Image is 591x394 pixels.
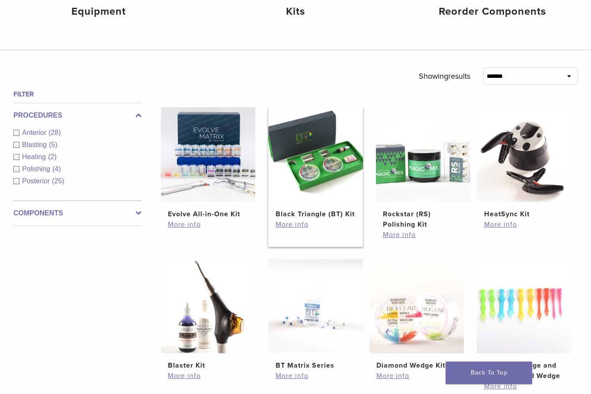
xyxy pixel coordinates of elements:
img: Black Triangle (BT) Kit [268,107,363,202]
span: (4) [52,165,61,173]
span: (25) [52,177,64,185]
img: Blaster Kit [161,259,256,354]
a: More info [383,230,463,240]
a: Diamond Wedge and Long Diamond WedgeDiamond Wedge and Long Diamond Wedge [477,259,572,381]
h2: Blaster Kit [168,360,248,371]
a: Evolve All-in-One KitEvolve All-in-One Kit [161,107,256,219]
p: Showing results [419,67,470,86]
img: HeatSync Kit [477,107,572,202]
h4: Kits [211,4,380,19]
img: Diamond Wedge and Long Diamond Wedge [477,259,572,354]
a: More info [276,371,356,381]
span: Polishing [22,165,52,173]
h2: BT Matrix Series [276,360,356,371]
a: Rockstar (RS) Polishing KitRockstar (RS) Polishing Kit [376,107,471,230]
label: Procedures [13,110,141,121]
img: Evolve All-in-One Kit [161,107,256,202]
h2: Rockstar (RS) Polishing Kit [383,209,463,230]
span: Anterior [22,129,48,136]
span: (2) [48,153,57,160]
h2: Diamond Wedge and Long Diamond Wedge [484,360,565,381]
img: BT Matrix Series [268,259,363,354]
h2: HeatSync Kit [484,209,565,219]
span: (5) [49,141,58,148]
a: More info [484,381,565,391]
span: Blasting [22,141,49,148]
h2: Diamond Wedge Kits [376,360,457,371]
a: More info [484,219,565,230]
a: Black Triangle (BT) KitBlack Triangle (BT) Kit [268,107,363,219]
img: Rockstar (RS) Polishing Kit [376,107,471,202]
a: Back To Top [446,362,532,384]
a: HeatSync KitHeatSync Kit [477,107,572,219]
h4: Reorder Components [408,4,577,19]
span: Posterior [22,177,52,185]
a: Diamond Wedge KitsDiamond Wedge Kits [369,259,464,371]
a: More info [168,219,248,230]
label: Components [13,208,141,218]
a: More info [276,219,356,230]
h2: Evolve All-in-One Kit [168,209,248,219]
h2: Black Triangle (BT) Kit [276,209,356,219]
a: Blaster KitBlaster Kit [161,259,256,371]
h4: Equipment [14,4,183,19]
img: Diamond Wedge Kits [369,259,464,354]
a: More info [168,371,248,381]
span: Heating [22,153,48,160]
a: More info [376,371,457,381]
a: BT Matrix SeriesBT Matrix Series [268,259,363,371]
span: (28) [48,129,61,136]
h4: Filter [13,89,141,99]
